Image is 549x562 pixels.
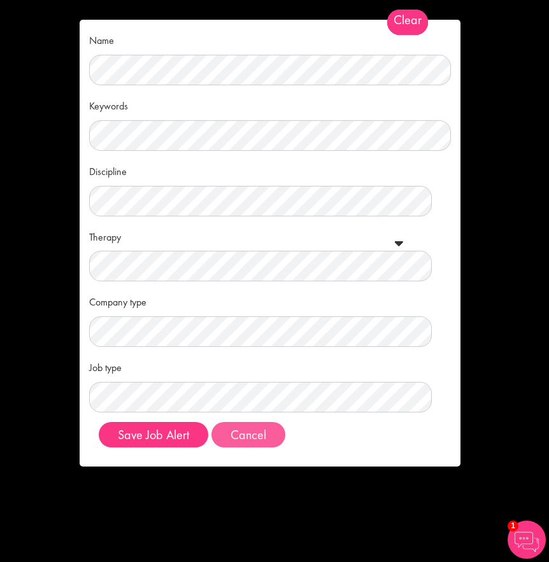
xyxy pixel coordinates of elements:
[99,422,208,447] button: Save Job Alert
[89,160,127,179] label: Discipline
[89,356,122,376] label: Job type
[89,29,114,48] label: Name
[89,291,146,310] label: Company type
[211,422,285,447] button: Close
[508,521,518,531] span: 1
[89,95,128,114] label: Keywords
[89,226,121,245] label: Therapy
[387,10,428,35] span: Clear
[508,521,546,559] img: Chatbot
